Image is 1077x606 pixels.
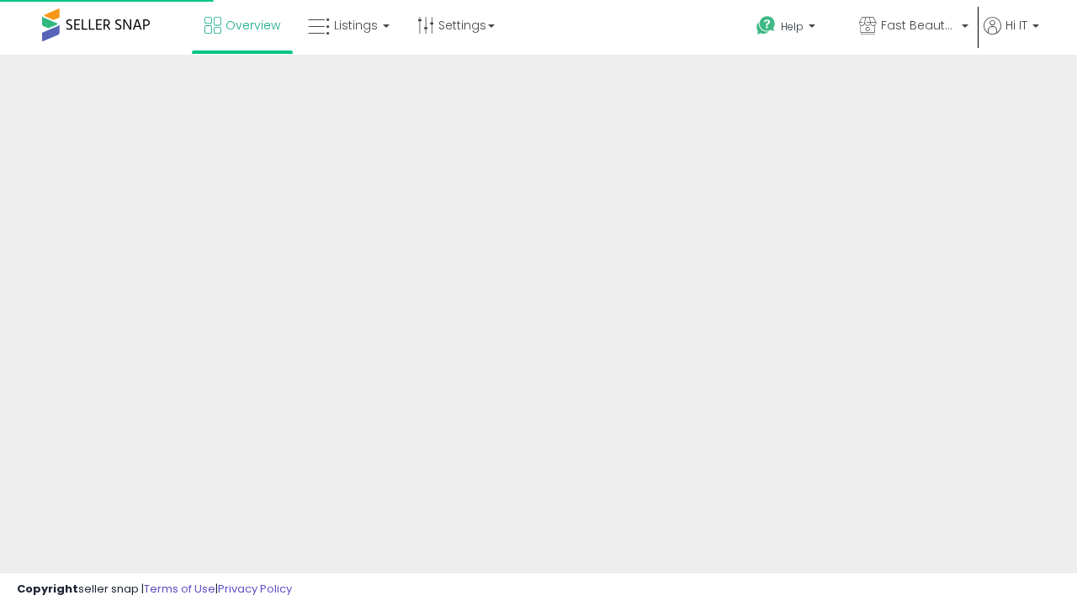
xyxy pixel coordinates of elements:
a: Privacy Policy [218,581,292,597]
span: Overview [225,17,280,34]
a: Help [743,3,844,55]
strong: Copyright [17,581,78,597]
span: Hi IT [1005,17,1027,34]
a: Terms of Use [144,581,215,597]
span: Listings [334,17,378,34]
div: seller snap | | [17,582,292,598]
span: Fast Beauty ([GEOGRAPHIC_DATA]) [881,17,957,34]
span: Help [781,19,804,34]
a: Hi IT [984,17,1039,55]
i: Get Help [756,15,777,36]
